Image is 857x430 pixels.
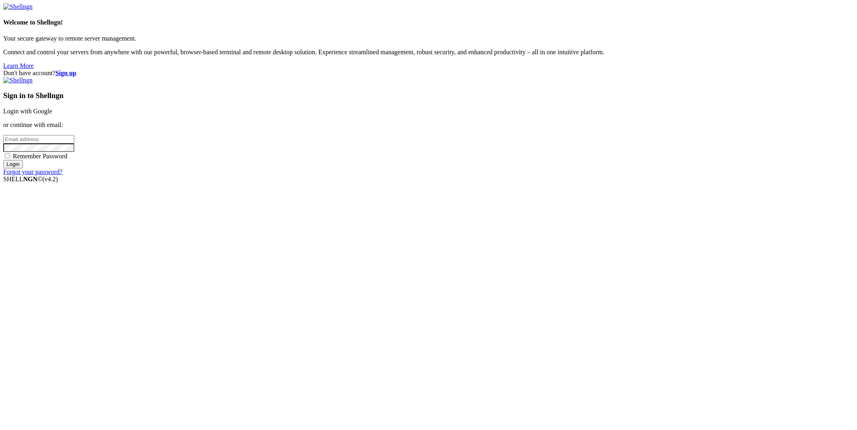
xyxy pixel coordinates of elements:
p: Your secure gateway to remote server management. [3,35,854,42]
h3: Sign in to Shellngn [3,91,854,100]
a: Learn More [3,62,34,69]
span: Remember Password [13,153,67,160]
a: Forgot your password? [3,168,62,175]
img: Shellngn [3,77,33,84]
b: NGN [23,176,38,182]
span: SHELL © [3,176,58,182]
img: Shellngn [3,3,33,10]
input: Login [3,160,23,168]
p: or continue with email: [3,121,854,129]
a: Sign up [55,70,76,76]
p: Connect and control your servers from anywhere with our powerful, browser-based terminal and remo... [3,49,854,56]
span: 4.2.0 [43,176,58,182]
div: Don't have account? [3,70,854,77]
a: Login with Google [3,108,52,115]
input: Email address [3,135,74,143]
input: Remember Password [5,153,10,158]
h4: Welcome to Shellngn! [3,19,854,26]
